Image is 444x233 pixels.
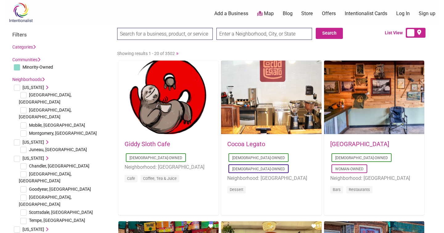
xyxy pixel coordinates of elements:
[19,172,72,183] span: [GEOGRAPHIC_DATA], [GEOGRAPHIC_DATA]
[23,227,44,232] span: [US_STATE]
[6,2,35,23] img: Intentionalist
[12,57,40,62] a: Communities
[12,44,36,49] a: Categories
[232,167,285,171] a: [DEMOGRAPHIC_DATA]-Owned
[12,32,111,38] h3: Filters
[335,167,364,171] a: Woman-Owned
[330,174,418,182] li: Neighborhood: [GEOGRAPHIC_DATA]
[23,65,53,70] span: Minority-Owned
[29,147,87,152] span: Juneau, [GEOGRAPHIC_DATA]
[176,50,179,56] a: »
[29,187,91,192] span: Goodyear, [GEOGRAPHIC_DATA]
[227,140,265,148] a: Cocoa Legato
[316,28,343,39] button: Search
[349,187,370,192] a: Restaurants
[143,176,177,181] a: Coffee, Tea & Juice
[330,140,389,148] a: [GEOGRAPHIC_DATA]
[127,176,135,181] a: Cafe
[12,77,45,82] a: Neighborhoods
[29,210,93,215] span: Scottsdale, [GEOGRAPHIC_DATA]
[29,123,85,128] span: Mobile, [GEOGRAPHIC_DATA]
[23,156,44,161] span: [US_STATE]
[19,195,72,206] span: [GEOGRAPHIC_DATA], [GEOGRAPHIC_DATA]
[216,28,312,40] input: Enter a Neighborhood, City, or State
[129,156,182,160] a: [DEMOGRAPHIC_DATA]-Owned
[29,163,89,168] span: Chandler, [GEOGRAPHIC_DATA]
[125,163,212,171] li: Neighborhood: [GEOGRAPHIC_DATA]
[117,51,175,56] span: Showing results 1 - 20 of 3502
[385,30,406,36] span: List View
[19,92,72,104] span: [GEOGRAPHIC_DATA], [GEOGRAPHIC_DATA]
[227,174,315,182] li: Neighborhood: [GEOGRAPHIC_DATA]
[257,10,274,17] a: Map
[29,218,85,223] span: Tempe, [GEOGRAPHIC_DATA]
[29,131,97,136] span: Montgomery, [GEOGRAPHIC_DATA]
[333,187,341,192] a: Bars
[345,10,387,17] a: Intentionalist Cards
[396,10,410,17] a: Log In
[23,140,44,145] span: [US_STATE]
[301,10,313,17] a: Store
[322,10,336,17] a: Offers
[335,156,388,160] a: [DEMOGRAPHIC_DATA]-Owned
[419,10,435,17] a: Sign up
[125,140,170,148] a: Giddy Sloth Cafe
[230,187,243,192] a: Dessert
[283,10,293,17] a: Blog
[23,85,44,90] span: [US_STATE]
[214,10,248,17] a: Add a Business
[232,156,285,160] a: [DEMOGRAPHIC_DATA]-Owned
[19,108,72,119] span: [GEOGRAPHIC_DATA], [GEOGRAPHIC_DATA]
[117,28,213,40] input: Search for a business, product, or service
